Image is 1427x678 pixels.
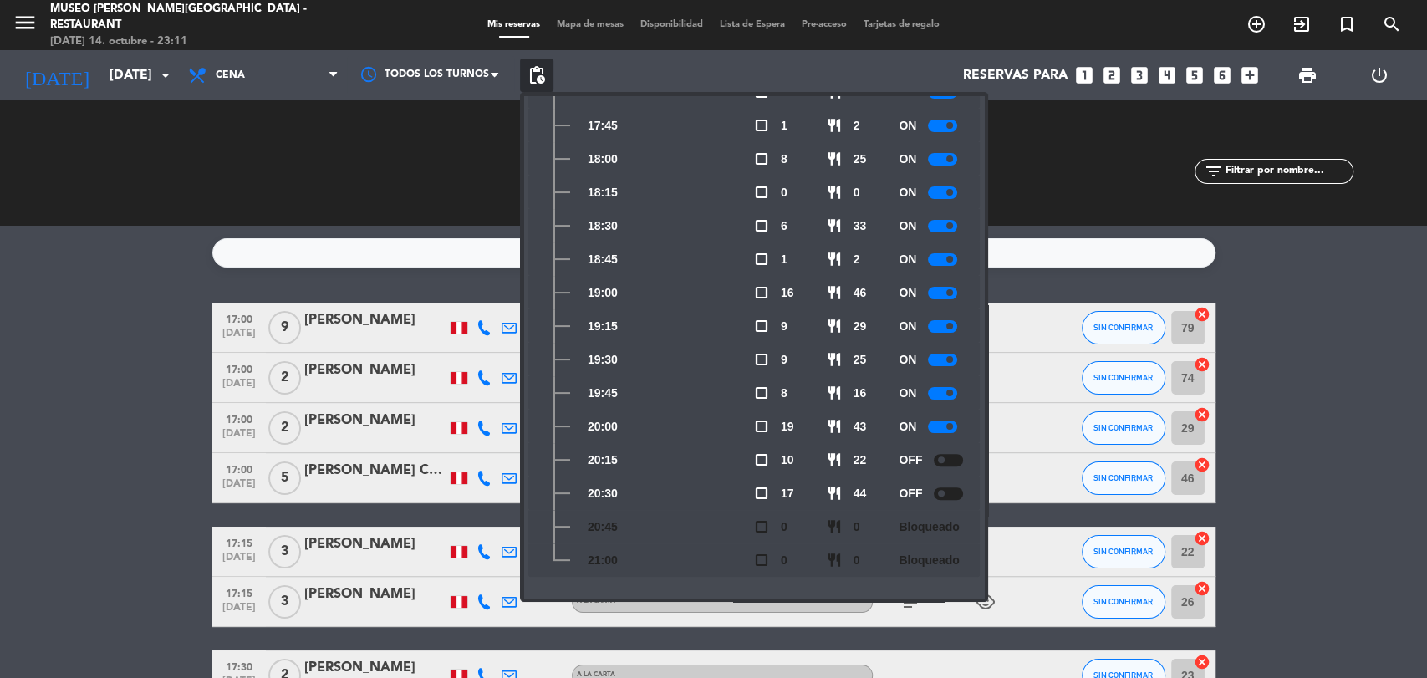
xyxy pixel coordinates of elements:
[218,583,260,602] span: 17:15
[1082,311,1165,344] button: SIN CONFIRMAR
[218,478,260,497] span: [DATE]
[577,598,615,604] span: A la carta
[827,385,842,400] span: restaurant
[304,359,446,381] div: [PERSON_NAME]
[899,484,922,503] span: OFF
[1082,535,1165,568] button: SIN CONFIRMAR
[218,533,260,552] span: 17:15
[854,217,867,236] span: 33
[854,350,867,370] span: 25
[827,319,842,334] span: restaurant
[1368,65,1389,85] i: power_settings_new
[1184,64,1205,86] i: looks_5
[711,20,793,29] span: Lista de Espera
[1297,65,1317,85] span: print
[218,409,260,428] span: 17:00
[781,517,787,537] span: 0
[827,519,842,534] span: restaurant
[1246,14,1266,34] i: add_circle_outline
[1156,64,1178,86] i: looks_4
[1073,64,1095,86] i: looks_one
[1194,654,1210,670] i: cancel
[1093,423,1153,432] span: SIN CONFIRMAR
[754,118,769,133] span: check_box_outline_blank
[827,452,842,467] span: restaurant
[588,350,618,370] span: 19:30
[827,185,842,200] span: restaurant
[1337,14,1357,34] i: turned_in_not
[854,451,867,470] span: 22
[588,183,618,202] span: 18:15
[827,151,842,166] span: restaurant
[1194,306,1210,323] i: cancel
[854,250,860,269] span: 2
[781,451,794,470] span: 10
[899,183,916,202] span: ON
[268,535,301,568] span: 3
[218,308,260,328] span: 17:00
[781,551,787,570] span: 0
[854,417,867,436] span: 43
[13,10,38,41] button: menu
[854,283,867,303] span: 46
[304,533,446,555] div: [PERSON_NAME]
[218,378,260,397] span: [DATE]
[754,352,769,367] span: check_box_outline_blank
[218,552,260,571] span: [DATE]
[1082,411,1165,445] button: SIN CONFIRMAR
[854,517,860,537] span: 0
[1203,161,1223,181] i: filter_list
[1129,64,1150,86] i: looks_3
[781,484,794,503] span: 17
[899,551,959,570] span: Bloqueado
[268,311,301,344] span: 9
[781,283,794,303] span: 16
[854,116,860,135] span: 2
[588,551,618,570] span: 21:00
[1082,461,1165,495] button: SIN CONFIRMAR
[827,118,842,133] span: restaurant
[899,350,916,370] span: ON
[854,183,860,202] span: 0
[1194,456,1210,473] i: cancel
[548,20,632,29] span: Mapa de mesas
[1082,585,1165,619] button: SIN CONFIRMAR
[899,217,916,236] span: ON
[216,69,245,81] span: Cena
[1239,64,1261,86] i: add_box
[827,218,842,233] span: restaurant
[754,218,769,233] span: check_box_outline_blank
[588,451,618,470] span: 20:15
[588,384,618,403] span: 19:45
[1093,597,1153,606] span: SIN CONFIRMAR
[754,285,769,300] span: check_box_outline_blank
[155,65,176,85] i: arrow_drop_down
[781,217,787,236] span: 6
[899,417,916,436] span: ON
[1093,373,1153,382] span: SIN CONFIRMAR
[588,484,618,503] span: 20:30
[218,459,260,478] span: 17:00
[304,584,446,605] div: [PERSON_NAME]
[588,283,618,303] span: 19:00
[899,250,916,269] span: ON
[754,486,769,501] span: check_box_outline_blank
[1292,14,1312,34] i: exit_to_app
[588,517,618,537] span: 20:45
[527,65,547,85] span: pending_actions
[1194,530,1210,547] i: cancel
[899,517,959,537] span: Bloqueado
[827,419,842,434] span: restaurant
[577,671,615,678] span: A la carta
[1343,50,1414,100] div: LOG OUT
[899,451,922,470] span: OFF
[754,553,769,568] span: check_box_outline_blank
[754,419,769,434] span: check_box_outline_blank
[218,428,260,447] span: [DATE]
[827,486,842,501] span: restaurant
[1382,14,1402,34] i: search
[304,460,446,482] div: [PERSON_NAME] COPARA
[218,602,260,621] span: [DATE]
[963,68,1068,84] span: Reservas para
[854,384,867,403] span: 16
